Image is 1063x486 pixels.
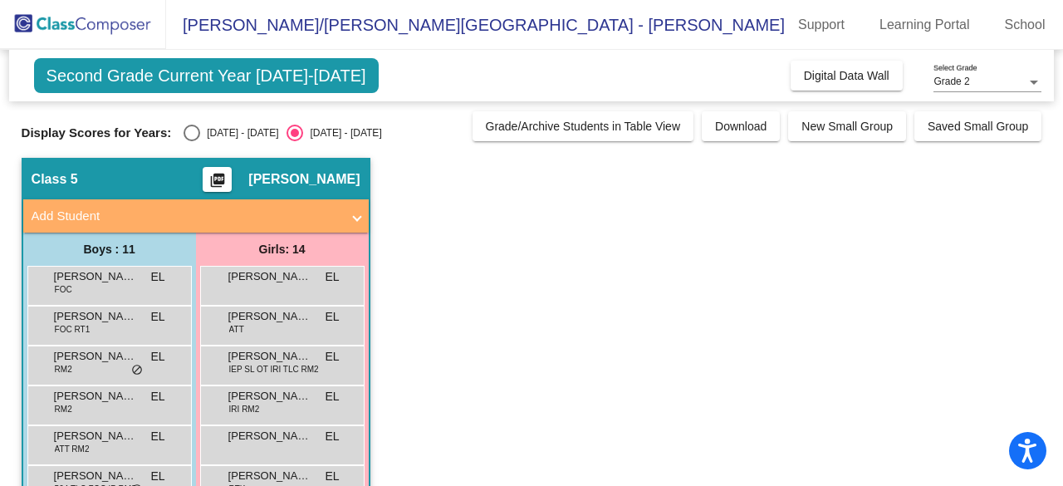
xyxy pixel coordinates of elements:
mat-panel-title: Add Student [32,207,340,226]
span: EL [325,428,339,445]
span: RM2 [55,363,72,376]
span: ATT [229,323,244,336]
span: [PERSON_NAME] [228,308,311,325]
span: [PERSON_NAME] [228,268,311,285]
span: [PERSON_NAME]/[PERSON_NAME][GEOGRAPHIC_DATA] - [PERSON_NAME] [166,12,785,38]
span: EL [150,468,164,485]
span: Download [715,120,767,133]
span: New Small Group [801,120,893,133]
span: [PERSON_NAME] [54,468,137,484]
button: New Small Group [788,111,906,141]
div: Boys : 11 [23,233,196,266]
span: [PERSON_NAME] [228,348,311,365]
span: EL [325,268,339,286]
div: [DATE] - [DATE] [200,125,278,140]
span: Grade 2 [933,76,969,87]
div: [DATE] - [DATE] [303,125,381,140]
span: [PERSON_NAME] [228,468,311,484]
span: EL [150,268,164,286]
span: [PERSON_NAME] [228,388,311,405]
span: [PERSON_NAME] [54,308,137,325]
mat-icon: picture_as_pdf [208,172,228,195]
span: EL [150,428,164,445]
div: Girls: 14 [196,233,369,266]
button: Saved Small Group [914,111,1041,141]
span: Class 5 [32,171,78,188]
span: FOC [55,283,72,296]
span: Saved Small Group [928,120,1028,133]
button: Download [702,111,780,141]
span: EL [150,348,164,366]
span: EL [150,308,164,326]
span: [PERSON_NAME] [54,268,137,285]
mat-expansion-panel-header: Add Student [23,199,369,233]
button: Print Students Details [203,167,232,192]
span: IEP SL OT IRI TLC RM2 [229,363,319,376]
span: EL [325,468,339,485]
mat-radio-group: Select an option [184,125,381,141]
span: [PERSON_NAME] [54,388,137,405]
span: EL [150,388,164,405]
span: ATT RM2 [55,443,90,455]
a: Learning Portal [866,12,983,38]
span: [PERSON_NAME] [228,428,311,444]
span: RM2 [55,403,72,415]
span: Second Grade Current Year [DATE]-[DATE] [34,58,379,93]
span: [PERSON_NAME] [248,171,360,188]
span: Digital Data Wall [804,69,889,82]
button: Grade/Archive Students in Table View [473,111,694,141]
a: School [992,12,1059,38]
span: [PERSON_NAME] [54,348,137,365]
span: EL [325,308,339,326]
span: Grade/Archive Students in Table View [486,120,681,133]
a: Support [785,12,858,38]
span: do_not_disturb_alt [131,364,143,377]
span: [PERSON_NAME] [54,428,137,444]
span: FOC RT1 [55,323,91,336]
span: IRI RM2 [229,403,260,415]
button: Digital Data Wall [791,61,903,91]
span: EL [325,388,339,405]
span: EL [325,348,339,366]
span: Display Scores for Years: [22,125,172,140]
